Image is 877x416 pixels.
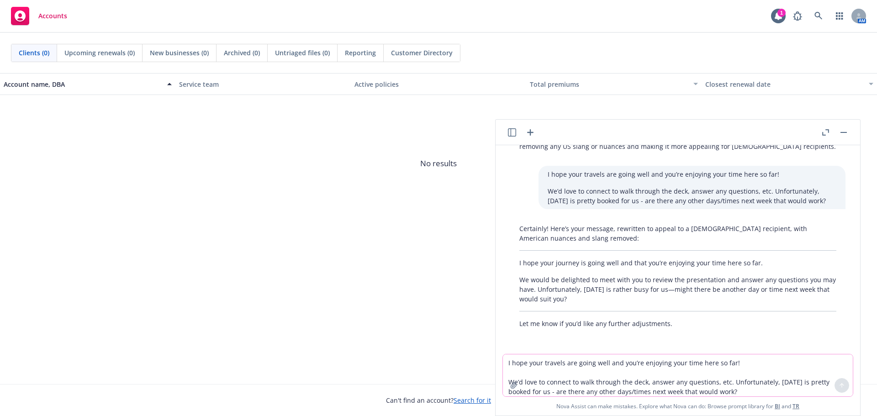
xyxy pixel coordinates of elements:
[777,9,786,17] div: 1
[4,79,162,89] div: Account name, DBA
[386,395,491,405] span: Can't find an account?
[548,186,836,205] p: We’d love to connect to walk through the deck, answer any questions, etc. Unfortunately, [DATE] i...
[519,258,836,268] p: I hope your journey is going well and that you’re enjoying your time here so far.
[519,319,836,328] p: Let me know if you’d like any further adjustments.
[548,169,836,179] p: I hope your travels are going well and you’re enjoying your time here so far!
[702,73,877,95] button: Closest renewal date
[179,79,347,89] div: Service team
[351,73,526,95] button: Active policies
[19,48,49,58] span: Clients (0)
[354,79,523,89] div: Active policies
[809,7,828,25] a: Search
[150,48,209,58] span: New businesses (0)
[775,402,780,410] a: BI
[64,48,135,58] span: Upcoming renewals (0)
[38,12,67,20] span: Accounts
[454,396,491,405] a: Search for it
[345,48,376,58] span: Reporting
[519,224,836,243] p: Certainly! Here’s your message, rewritten to appeal to a [DEMOGRAPHIC_DATA] recipient, with Ameri...
[224,48,260,58] span: Archived (0)
[7,3,71,29] a: Accounts
[830,7,849,25] a: Switch app
[275,48,330,58] span: Untriaged files (0)
[499,397,856,416] span: Nova Assist can make mistakes. Explore what Nova can do: Browse prompt library for and
[705,79,863,89] div: Closest renewal date
[792,402,799,410] a: TR
[526,73,702,95] button: Total premiums
[175,73,351,95] button: Service team
[519,275,836,304] p: We would be delighted to meet with you to review the presentation and answer any questions you ma...
[788,7,807,25] a: Report a Bug
[391,48,453,58] span: Customer Directory
[530,79,688,89] div: Total premiums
